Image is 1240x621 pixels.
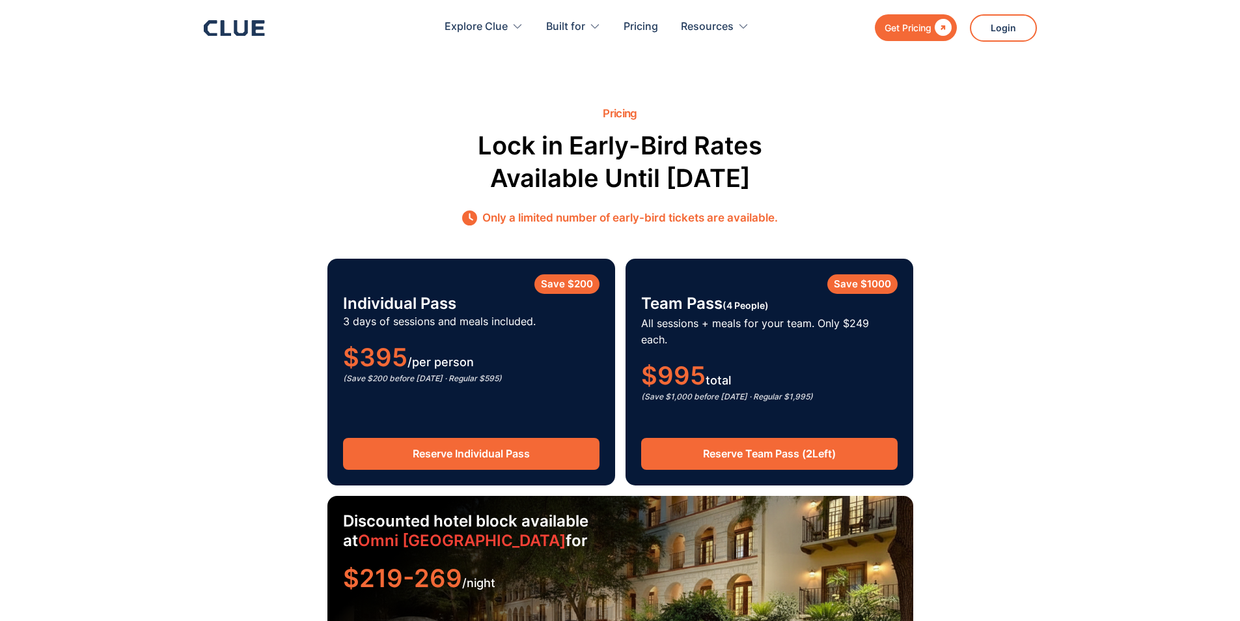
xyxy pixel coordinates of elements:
[343,294,599,313] h3: Individual Pass
[534,274,599,294] div: Save $200
[970,14,1037,42] a: Login
[641,368,898,388] div: total
[445,7,523,48] div: Explore Clue
[885,20,931,36] div: Get Pricing
[641,438,898,470] a: Reserve Team Pass (2Left)
[641,315,898,348] p: All sessions + meals for your team. Only $249 each.
[343,373,502,383] em: (Save $200 before [DATE] · Regular $595)
[458,130,783,194] h3: Lock in Early-Bird Rates Available Until [DATE]
[343,438,599,470] a: Reserve Individual Pass
[624,7,658,48] a: Pricing
[931,20,952,36] div: 
[681,7,734,48] div: Resources
[681,7,749,48] div: Resources
[546,7,601,48] div: Built for
[343,570,898,591] div: /night
[875,14,957,41] a: Get Pricing
[806,447,812,460] strong: 2
[827,274,898,294] div: Save $1000
[445,7,508,48] div: Explore Clue
[343,512,603,551] h3: Discounted hotel block available at for
[723,300,769,311] span: (4 People)
[343,349,599,370] div: /per person
[603,108,637,120] h2: Pricing
[641,294,898,315] h3: Team Pass
[546,7,585,48] div: Built for
[343,563,462,593] span: $219-269
[462,210,477,225] img: clock icon
[482,210,778,226] p: Only a limited number of early-bird tickets are available.
[641,392,813,401] em: (Save $1,000 before [DATE] · Regular $1,995)
[641,360,706,390] span: $995
[358,531,566,550] a: Omni [GEOGRAPHIC_DATA]
[343,342,407,372] span: $395
[343,313,599,330] p: 3 days of sessions and meals included.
